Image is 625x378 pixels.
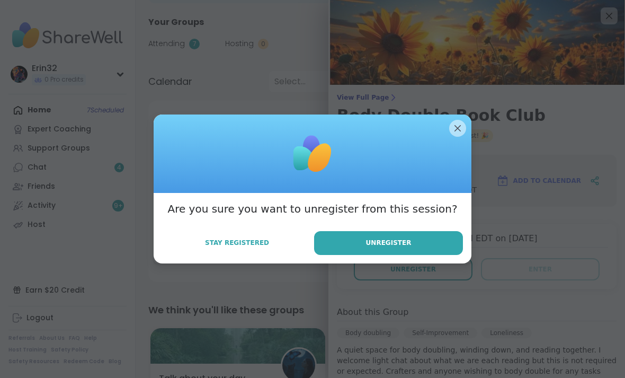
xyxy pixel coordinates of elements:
[205,238,269,248] span: Stay Registered
[286,127,339,180] img: ShareWell Logomark
[162,232,312,254] button: Stay Registered
[314,231,463,255] button: Unregister
[366,238,412,248] span: Unregister
[167,201,457,216] h3: Are you sure you want to unregister from this session?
